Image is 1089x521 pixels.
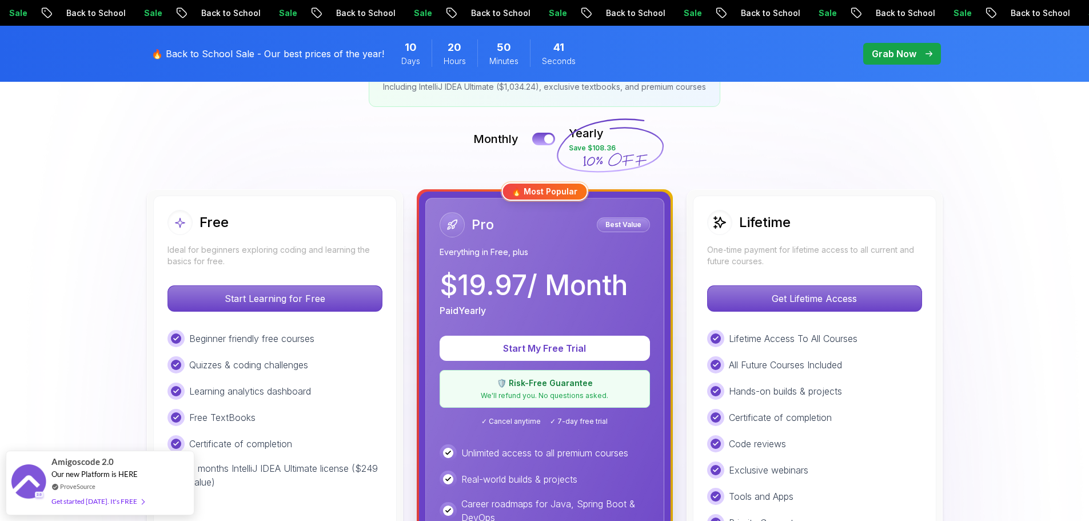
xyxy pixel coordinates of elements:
[662,7,699,19] p: Sale
[584,7,662,19] p: Back to School
[51,495,144,508] div: Get started [DATE]. It's FREE
[729,490,793,503] p: Tools and Apps
[167,285,382,312] button: Start Learning for Free
[449,7,527,19] p: Back to School
[168,286,382,311] p: Start Learning for Free
[200,213,229,232] h2: Free
[401,55,420,67] span: Days
[167,244,382,267] p: Ideal for beginners exploring coding and learning the basics for free.
[447,391,643,400] p: We'll refund you. No questions asked.
[472,216,494,234] h2: Pro
[527,7,564,19] p: Sale
[167,293,382,304] a: Start Learning for Free
[729,411,832,424] p: Certificate of completion
[189,358,308,372] p: Quizzes & coding challenges
[473,131,518,147] p: Monthly
[444,55,466,67] span: Hours
[51,455,114,468] span: Amigoscode 2.0
[60,482,95,491] a: ProveSource
[257,7,294,19] p: Sale
[440,246,650,258] p: Everything in Free, plus
[872,47,916,61] p: Grab Now
[599,219,648,230] p: Best Value
[729,332,857,345] p: Lifetime Access To All Courses
[392,7,429,19] p: Sale
[461,446,628,460] p: Unlimited access to all premium courses
[707,244,922,267] p: One-time payment for lifetime access to all current and future courses.
[719,7,797,19] p: Back to School
[151,47,384,61] p: 🔥 Back to School Sale - Our best prices of the year!
[707,285,922,312] button: Get Lifetime Access
[448,39,461,55] span: 20 Hours
[461,472,577,486] p: Real-world builds & projects
[189,411,256,424] p: Free TextBooks
[729,384,842,398] p: Hands-on builds & projects
[739,213,791,232] h2: Lifetime
[405,39,417,55] span: 10 Days
[440,272,628,299] p: $ 19.97 / Month
[383,81,706,93] p: Including IntelliJ IDEA Ultimate ($1,034.24), exclusive textbooks, and premium courses
[553,39,564,55] span: 41 Seconds
[854,7,932,19] p: Back to School
[542,55,576,67] span: Seconds
[708,286,922,311] p: Get Lifetime Access
[797,7,833,19] p: Sale
[481,417,541,426] span: ✓ Cancel anytime
[550,417,608,426] span: ✓ 7-day free trial
[989,7,1067,19] p: Back to School
[179,7,257,19] p: Back to School
[440,336,650,361] button: Start My Free Trial
[497,39,511,55] span: 50 Minutes
[932,7,968,19] p: Sale
[440,343,650,354] a: Start My Free Trial
[453,341,636,355] p: Start My Free Trial
[189,332,314,345] p: Beginner friendly free courses
[314,7,392,19] p: Back to School
[189,384,311,398] p: Learning analytics dashboard
[11,464,46,502] img: provesource social proof notification image
[189,462,382,489] p: 3 months IntelliJ IDEA Ultimate license ($249 value)
[489,55,518,67] span: Minutes
[447,377,643,389] p: 🛡️ Risk-Free Guarantee
[189,437,292,451] p: Certificate of completion
[122,7,159,19] p: Sale
[51,470,138,479] span: Our new Platform is HERE
[729,358,842,372] p: All Future Courses Included
[729,437,786,451] p: Code reviews
[440,304,486,317] p: Paid Yearly
[729,463,808,477] p: Exclusive webinars
[45,7,122,19] p: Back to School
[707,293,922,304] a: Get Lifetime Access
